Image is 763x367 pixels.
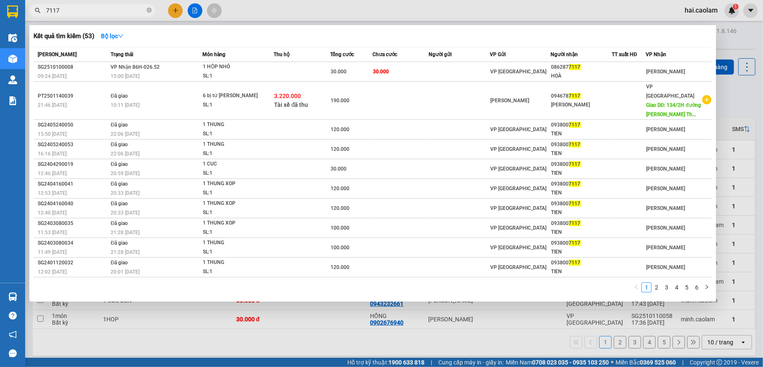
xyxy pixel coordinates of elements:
span: VP [GEOGRAPHIC_DATA] [490,245,546,251]
span: 10:11 [DATE] [111,102,140,108]
span: 11:49 [DATE] [38,249,67,255]
li: 2 [652,282,662,292]
div: 1 CUC [203,160,266,169]
button: left [631,282,641,292]
div: TIEN [551,228,612,237]
span: 190.000 [331,98,349,103]
img: warehouse-icon [8,75,17,84]
span: Đã giao [111,260,128,266]
img: solution-icon [8,96,17,105]
button: right [702,282,712,292]
div: SL: 1 [203,248,266,257]
span: VP [GEOGRAPHIC_DATA] [490,186,546,191]
span: 22:06 [DATE] [111,151,140,157]
span: 11:53 [DATE] [38,230,67,235]
span: VP [GEOGRAPHIC_DATA] [490,205,546,211]
li: 5 [682,282,692,292]
div: SG2404290019 [38,160,108,169]
a: 2 [652,283,661,292]
div: TIEN [551,248,612,256]
span: 3.220.000 [274,93,301,99]
span: message [9,349,17,357]
span: [PERSON_NAME] [646,245,685,251]
div: 1 THUNG [203,140,266,149]
span: 12:53 [DATE] [38,190,67,196]
span: 7117 [569,122,581,128]
span: VP [GEOGRAPHIC_DATA] [490,225,546,231]
span: 120.000 [331,127,349,132]
li: 3 [662,282,672,292]
span: Đã giao [111,142,128,147]
div: SG2405240053 [38,140,108,149]
span: 7117 [569,240,581,246]
span: 30.000 [373,69,389,75]
span: 20:33 [DATE] [111,190,140,196]
li: Next Page [702,282,712,292]
span: 30.000 [331,166,347,172]
span: [PERSON_NAME] [646,205,685,211]
div: SG2404160041 [38,180,108,189]
div: 1 THUNG [203,238,266,248]
span: [PERSON_NAME] [490,98,529,103]
div: 6 bị tứ [PERSON_NAME] [203,91,266,101]
span: 20:01 [DATE] [111,269,140,275]
span: 12:40 [DATE] [38,210,67,216]
img: warehouse-icon [8,292,17,301]
span: [PERSON_NAME] [646,166,685,172]
span: [PERSON_NAME] [646,69,685,75]
span: 21:46 [DATE] [38,102,67,108]
div: SG2510100008 [38,63,108,72]
span: plus-circle [702,95,711,104]
span: VP [GEOGRAPHIC_DATA] [646,84,694,99]
div: TIEN [551,149,612,158]
span: Người gửi [429,52,452,57]
div: SL: 1 [203,208,266,217]
div: TIEN [551,208,612,217]
img: logo-vxr [7,5,18,18]
button: Bộ lọcdown [94,29,130,43]
span: [PERSON_NAME] [646,127,685,132]
span: TT xuất HĐ [612,52,637,57]
div: SG2404160040 [38,199,108,208]
span: Đã giao [111,240,128,246]
span: Đã giao [111,93,128,99]
div: SL: 1 [203,72,266,81]
span: 120.000 [331,205,349,211]
span: Tài xế đã thu [274,101,308,108]
span: Đã giao [111,201,128,207]
div: 093800 [551,258,612,267]
div: 093800 [551,180,612,189]
span: 100.000 [331,225,349,231]
div: 093800 [551,219,612,228]
a: 3 [662,283,671,292]
span: 120.000 [331,186,349,191]
span: 09:24 [DATE] [38,73,67,79]
div: 1 THUNG XOP [203,219,266,228]
div: 1 THUNG XOP [203,199,266,208]
div: TIEN [551,129,612,138]
span: Giao DĐ: 134/2H đường [PERSON_NAME] Th... [646,102,701,117]
div: TIEN [551,169,612,178]
div: SL: 1 [203,228,266,237]
span: close-circle [147,8,152,13]
strong: Bộ lọc [101,33,124,39]
span: 120.000 [331,146,349,152]
span: VP [GEOGRAPHIC_DATA] [490,69,546,75]
div: 1 THUNG [203,120,266,129]
span: 7117 [569,181,581,187]
span: 16:16 [DATE] [38,151,67,157]
span: Thu hộ [274,52,290,57]
span: VP [GEOGRAPHIC_DATA] [490,146,546,152]
span: 7117 [569,64,581,70]
div: 1 THUNG [203,258,266,267]
span: notification [9,331,17,339]
div: SL: 1 [203,189,266,198]
span: Đã giao [111,220,128,226]
div: SL: 1 [203,149,266,158]
div: TIEN [551,267,612,276]
span: 7117 [569,93,581,99]
span: 100.000 [331,245,349,251]
span: VP Gửi [490,52,506,57]
div: 093800 [551,199,612,208]
div: SG2403080035 [38,219,108,228]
